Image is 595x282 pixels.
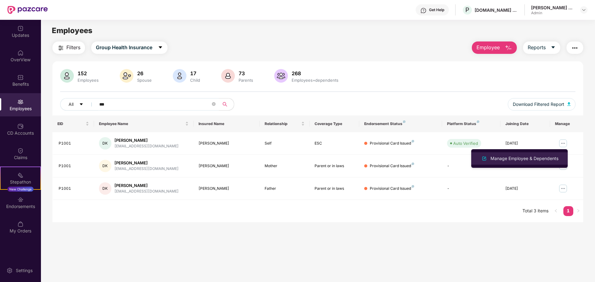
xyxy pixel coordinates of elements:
[290,78,340,83] div: Employees+dependents
[17,74,24,80] img: svg+xml;base64,PHN2ZyBpZD0iQmVuZWZpdHMiIHhtbG5zPSJodHRwOi8vd3d3LnczLm9yZy8yMDAwL3N2ZyIgd2lkdGg9Ij...
[260,115,309,132] th: Relationship
[17,123,24,129] img: svg+xml;base64,PHN2ZyBpZD0iQ0RfQWNjb3VudHMiIGRhdGEtbmFtZT0iQ0QgQWNjb3VudHMiIHhtbG5zPSJodHRwOi8vd3...
[412,163,414,165] img: svg+xml;base64,PHN2ZyB4bWxucz0iaHR0cDovL3d3dy53My5vcmcvMjAwMC9zdmciIHdpZHRoPSI4IiBoZWlnaHQ9IjgiIH...
[403,120,405,123] img: svg+xml;base64,PHN2ZyB4bWxucz0iaHR0cDovL3d3dy53My5vcmcvMjAwMC9zdmciIHdpZHRoPSI4IiBoZWlnaHQ9IjgiIH...
[447,121,495,126] div: Platform Status
[442,155,500,177] td: -
[136,70,153,76] div: 26
[99,137,111,150] div: DK
[370,163,414,169] div: Provisional Card Issued
[52,115,94,132] th: EID
[114,143,179,149] div: [EMAIL_ADDRESS][DOMAIN_NAME]
[114,137,179,143] div: [PERSON_NAME]
[265,186,304,192] div: Father
[477,120,479,123] img: svg+xml;base64,PHN2ZyB4bWxucz0iaHR0cDovL3d3dy53My5vcmcvMjAwMC9zdmciIHdpZHRoPSI4IiBoZWlnaHQ9IjgiIH...
[576,209,580,213] span: right
[558,138,568,148] img: manageButton
[573,206,583,216] button: right
[475,7,518,13] div: [DOMAIN_NAME] PRIVATE LIMITED
[52,41,85,54] button: Filters
[69,101,74,108] span: All
[315,186,354,192] div: Parent or in laws
[505,186,545,192] div: [DATE]
[60,69,74,83] img: svg+xml;base64,PHN2ZyB4bWxucz0iaHR0cDovL3d3dy53My5vcmcvMjAwMC9zdmciIHhtbG5zOnhsaW5rPSJodHRwOi8vd3...
[567,102,570,106] img: svg+xml;base64,PHN2ZyB4bWxucz0iaHR0cDovL3d3dy53My5vcmcvMjAwMC9zdmciIHhtbG5zOnhsaW5rPSJodHRwOi8vd3...
[429,7,444,12] div: Get Help
[99,182,111,195] div: DK
[505,141,545,146] div: [DATE]
[17,99,24,105] img: svg+xml;base64,PHN2ZyBpZD0iRW1wbG95ZWVzIiB4bWxucz0iaHR0cDovL3d3dy53My5vcmcvMjAwMC9zdmciIHdpZHRoPS...
[370,186,414,192] div: Provisional Card Issued
[412,140,414,142] img: svg+xml;base64,PHN2ZyB4bWxucz0iaHR0cDovL3d3dy53My5vcmcvMjAwMC9zdmciIHdpZHRoPSI4IiBoZWlnaHQ9IjgiIH...
[199,141,255,146] div: [PERSON_NAME]
[563,206,573,215] a: 1
[508,98,575,111] button: Download Filtered Report
[199,186,255,192] div: [PERSON_NAME]
[554,209,558,213] span: left
[59,141,89,146] div: P1001
[221,69,235,83] img: svg+xml;base64,PHN2ZyB4bWxucz0iaHR0cDovL3d3dy53My5vcmcvMjAwMC9zdmciIHhtbG5zOnhsaW5rPSJodHRwOi8vd3...
[189,70,201,76] div: 17
[364,121,437,126] div: Endorsement Status
[412,185,414,188] img: svg+xml;base64,PHN2ZyB4bWxucz0iaHR0cDovL3d3dy53My5vcmcvMjAwMC9zdmciIHdpZHRoPSI4IiBoZWlnaHQ9IjgiIH...
[212,102,216,106] span: close-circle
[550,115,583,132] th: Manage
[52,26,92,35] span: Employees
[114,189,179,194] div: [EMAIL_ADDRESS][DOMAIN_NAME]
[59,186,89,192] div: P1001
[136,78,153,83] div: Spouse
[189,78,201,83] div: Child
[310,115,359,132] th: Coverage Type
[14,267,34,274] div: Settings
[481,155,488,162] img: svg+xml;base64,PHN2ZyB4bWxucz0iaHR0cDovL3d3dy53My5vcmcvMjAwMC9zdmciIHhtbG5zOnhsaW5rPSJodHRwOi8vd3...
[114,160,179,166] div: [PERSON_NAME]
[573,206,583,216] li: Next Page
[17,50,24,56] img: svg+xml;base64,PHN2ZyBpZD0iSG9tZSIgeG1sbnM9Imh0dHA6Ly93d3cudzMub3JnLzIwMDAvc3ZnIiB3aWR0aD0iMjAiIG...
[522,206,548,216] li: Total 3 items
[219,98,234,111] button: search
[531,11,575,15] div: Admin
[158,45,163,50] span: caret-down
[265,141,304,146] div: Self
[17,221,24,227] img: svg+xml;base64,PHN2ZyBpZD0iTXlfT3JkZXJzIiBkYXRhLW5hbWU9Ik15IE9yZGVycyIgeG1sbnM9Imh0dHA6Ly93d3cudz...
[17,172,24,178] img: svg+xml;base64,PHN2ZyB4bWxucz0iaHR0cDovL3d3dy53My5vcmcvMjAwMC9zdmciIHdpZHRoPSIyMSIgaGVpZ2h0PSIyMC...
[558,184,568,193] img: manageButton
[66,44,80,51] span: Filters
[265,163,304,169] div: Mother
[7,267,13,274] img: svg+xml;base64,PHN2ZyBpZD0iU2V0dGluZy0yMHgyMCIgeG1sbnM9Imh0dHA6Ly93d3cudzMub3JnLzIwMDAvc3ZnIiB3aW...
[237,70,254,76] div: 73
[489,155,560,162] div: Manage Employee & Dependents
[476,44,500,51] span: Employee
[57,121,84,126] span: EID
[94,115,194,132] th: Employee Name
[551,206,561,216] button: left
[114,183,179,189] div: [PERSON_NAME]
[265,121,300,126] span: Relationship
[59,163,89,169] div: P1001
[551,206,561,216] li: Previous Page
[212,102,216,107] span: close-circle
[237,78,254,83] div: Parents
[571,44,579,52] img: svg+xml;base64,PHN2ZyB4bWxucz0iaHR0cDovL3d3dy53My5vcmcvMjAwMC9zdmciIHdpZHRoPSIyNCIgaGVpZ2h0PSIyNC...
[453,140,478,146] div: Auto Verified
[99,160,111,172] div: DK
[1,179,40,185] div: Stepathon
[315,163,354,169] div: Parent or in laws
[370,141,414,146] div: Provisional Card Issued
[120,69,133,83] img: svg+xml;base64,PHN2ZyB4bWxucz0iaHR0cDovL3d3dy53My5vcmcvMjAwMC9zdmciIHhtbG5zOnhsaW5rPSJodHRwOi8vd3...
[513,101,564,108] span: Download Filtered Report
[17,25,24,32] img: svg+xml;base64,PHN2ZyBpZD0iVXBkYXRlZCIgeG1sbnM9Imh0dHA6Ly93d3cudzMub3JnLzIwMDAvc3ZnIiB3aWR0aD0iMj...
[76,70,100,76] div: 152
[7,6,48,14] img: New Pazcare Logo
[96,44,152,51] span: Group Health Insurance
[17,197,24,203] img: svg+xml;base64,PHN2ZyBpZD0iRW5kb3JzZW1lbnRzIiB4bWxucz0iaHR0cDovL3d3dy53My5vcmcvMjAwMC9zdmciIHdpZH...
[7,187,34,192] div: New Challenge
[114,166,179,172] div: [EMAIL_ADDRESS][DOMAIN_NAME]
[442,177,500,200] td: -
[472,41,517,54] button: Employee
[91,41,168,54] button: Group Health Insurancecaret-down
[79,102,83,107] span: caret-down
[523,41,560,54] button: Reportscaret-down
[173,69,186,83] img: svg+xml;base64,PHN2ZyB4bWxucz0iaHR0cDovL3d3dy53My5vcmcvMjAwMC9zdmciIHhtbG5zOnhsaW5rPSJodHRwOi8vd3...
